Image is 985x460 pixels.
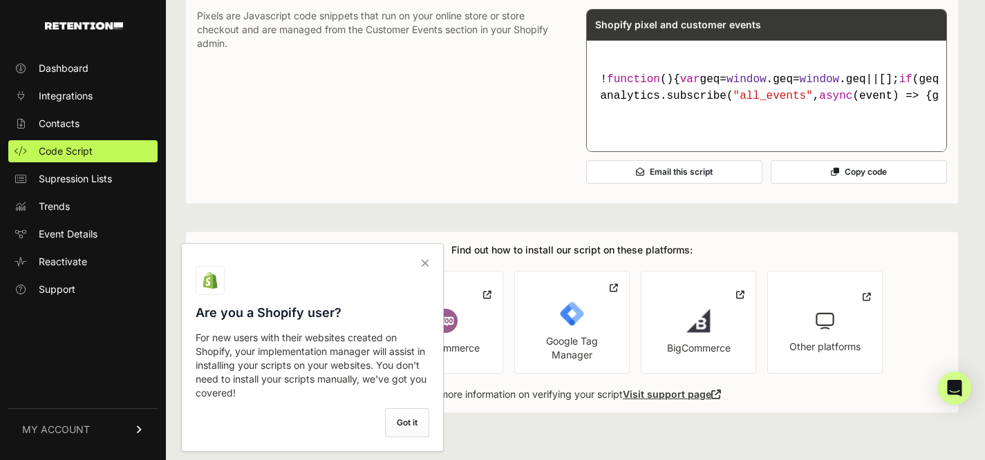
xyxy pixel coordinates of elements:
[8,85,158,107] a: Integrations
[733,90,813,102] span: "all_events"
[607,73,673,86] span: ( )
[726,73,767,86] span: window
[385,408,429,437] label: Got it
[667,341,731,355] div: BigCommerce
[8,408,158,450] a: MY ACCOUNT
[771,160,947,184] button: Copy code
[586,160,762,184] button: Email this script
[433,309,458,333] img: Wordpress
[388,271,503,374] a: WooCommerce
[767,271,883,374] a: Other platforms
[686,309,711,333] img: BigCommerce
[423,387,721,401] p: For more information on verifying your script
[8,113,158,135] a: Contacts
[8,195,158,218] a: Trends
[560,302,584,326] img: Google Tag Manager
[39,117,79,131] span: Contacts
[623,388,721,400] a: Visit support page
[899,73,912,86] span: if
[39,255,87,269] span: Reactivate
[196,331,429,400] p: For new users with their websites created on Shopify, your implementation manager will assist in ...
[196,303,429,323] h3: Are you a Shopify user?
[789,340,861,354] div: Other platforms
[39,89,93,103] span: Integrations
[8,251,158,273] a: Reactivate
[39,200,70,213] span: Trends
[202,272,218,289] img: Shopify
[22,423,90,437] span: MY ACCOUNT
[641,271,756,374] a: BigCommerce
[8,140,158,162] a: Code Script
[526,334,618,362] div: Google Tag Manager
[800,73,840,86] span: window
[8,57,158,79] a: Dashboard
[45,22,123,30] img: Retention.com
[514,271,630,374] a: Google Tag Manager
[587,10,947,40] div: Shopify pixel and customer events
[39,144,93,158] span: Code Script
[8,168,158,190] a: Supression Lists
[39,227,97,241] span: Event Details
[607,73,660,86] span: function
[595,66,939,110] code: ! { geq= .geq= .geq||[]; (geq.initialize) ; (geq.invoked) ; geq.invoked = ;geq.methods = [ , , , ...
[819,90,852,102] span: async
[39,61,88,75] span: Dashboard
[411,341,480,355] div: WooCommerce
[39,282,75,296] span: Support
[197,9,559,192] p: Pixels are Javascript code snippets that run on your online store or store checkout and are manag...
[938,372,971,405] div: Open Intercom Messenger
[680,73,700,86] span: var
[39,172,112,186] span: Supression Lists
[8,278,158,300] a: Support
[8,223,158,245] a: Event Details
[451,243,693,257] h3: Find out how to install our script on these platforms:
